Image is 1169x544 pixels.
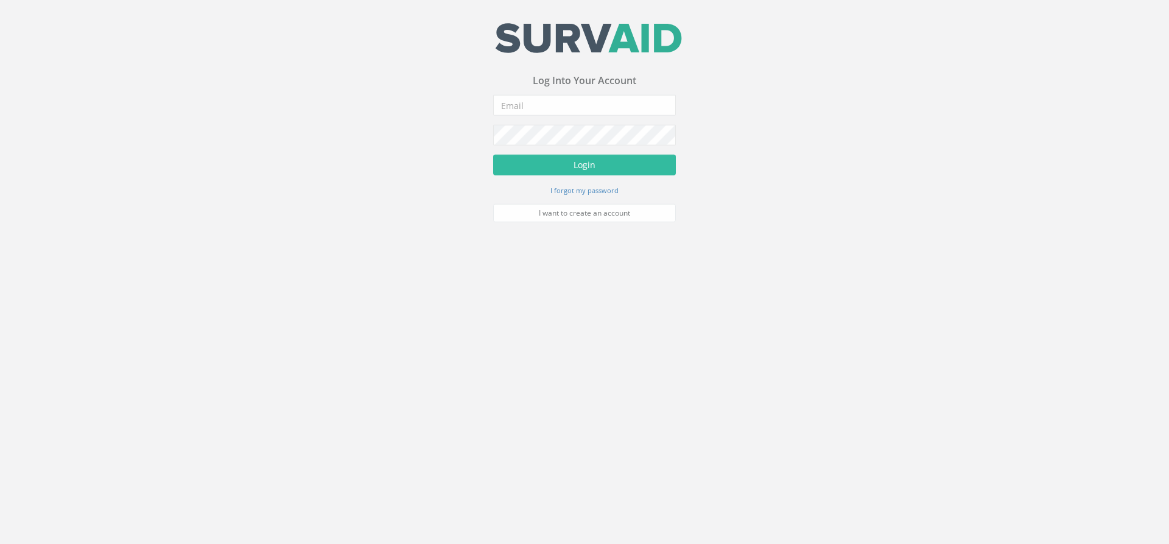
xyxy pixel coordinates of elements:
a: I forgot my password [550,186,619,197]
small: I forgot my password [550,187,619,196]
input: Email [493,96,676,117]
a: I want to create an account [493,205,676,224]
h3: Log Into Your Account [493,77,676,88]
button: Login [493,156,676,177]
